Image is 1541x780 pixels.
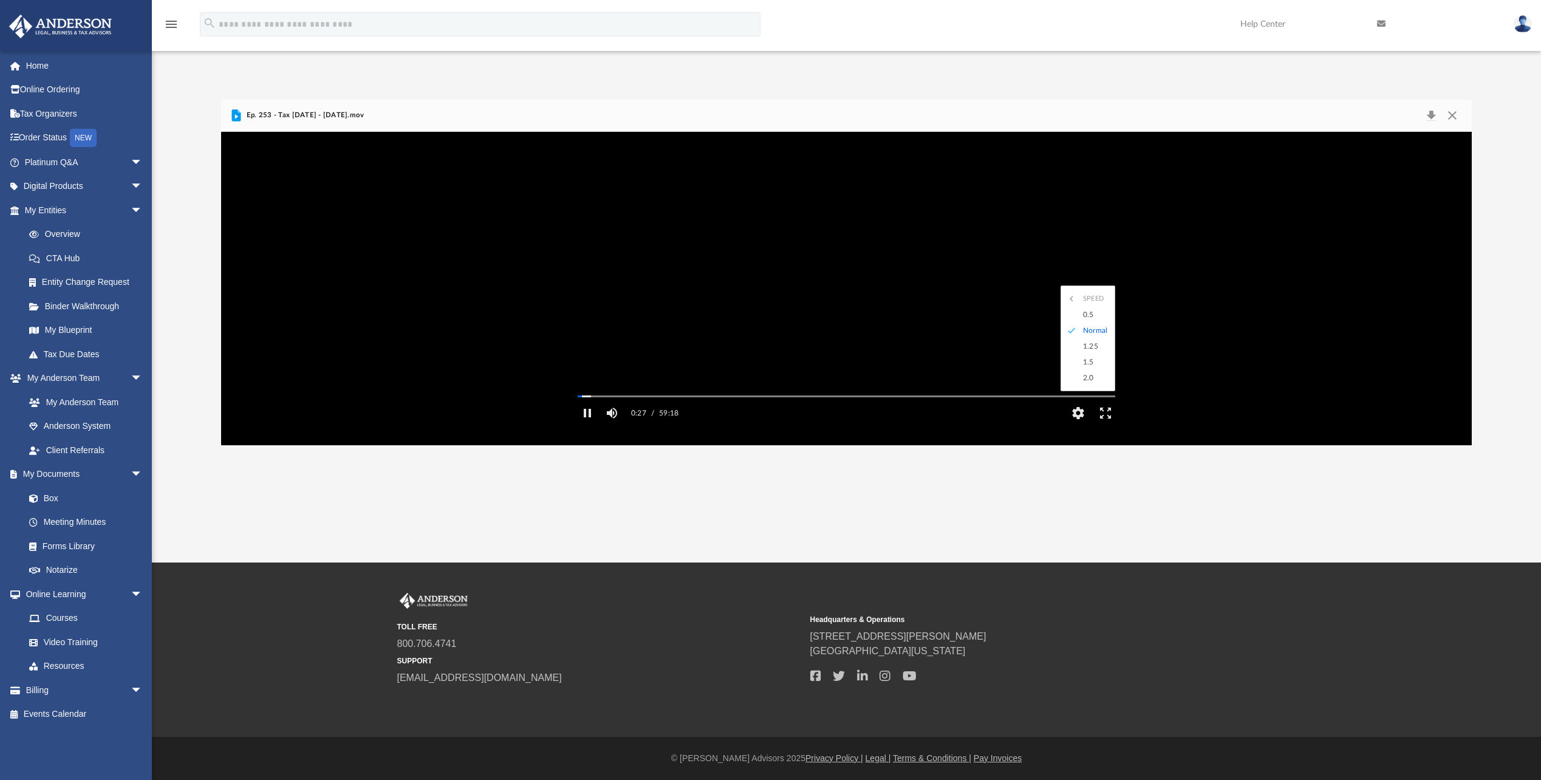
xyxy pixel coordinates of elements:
[17,294,161,318] a: Binder Walkthrough
[1420,107,1442,124] button: Download
[17,342,161,366] a: Tax Due Dates
[651,401,654,425] span: /
[9,702,161,727] a: Events Calendar
[9,150,161,174] a: Platinum Q&Aarrow_drop_down
[164,17,179,32] i: menu
[1077,291,1110,307] div: Speed
[810,646,966,656] a: [GEOGRAPHIC_DATA][US_STATE]
[1077,338,1110,354] div: 1.25
[893,753,971,763] a: Terms & Conditions |
[9,53,161,78] a: Home
[1077,354,1110,370] div: 1.5
[9,78,161,102] a: Online Ordering
[17,654,155,679] a: Resources
[568,391,1125,401] div: Media Slider
[131,582,155,607] span: arrow_drop_down
[17,630,149,654] a: Video Training
[244,110,364,121] span: Ep. 253 - Tax [DATE] - [DATE].mov
[17,606,155,631] a: Courses
[131,198,155,223] span: arrow_drop_down
[397,621,802,632] small: TOLL FREE
[1092,401,1119,425] button: Enter fullscreen
[805,753,863,763] a: Privacy Policy |
[17,390,149,414] a: My Anderson Team
[70,129,97,147] div: NEW
[974,753,1022,763] a: Pay Invoices
[631,401,646,425] label: 0:27
[131,366,155,391] span: arrow_drop_down
[17,510,155,535] a: Meeting Minutes
[9,366,155,391] a: My Anderson Teamarrow_drop_down
[397,655,802,666] small: SUPPORT
[574,401,601,425] button: Pause
[17,534,149,558] a: Forms Library
[866,753,891,763] a: Legal |
[9,101,161,126] a: Tax Organizers
[1514,15,1532,33] img: User Pic
[1441,107,1463,124] button: Close
[17,558,155,583] a: Notarize
[131,150,155,175] span: arrow_drop_down
[164,23,179,32] a: menu
[17,246,161,270] a: CTA Hub
[203,16,216,30] i: search
[9,462,155,487] a: My Documentsarrow_drop_down
[131,174,155,199] span: arrow_drop_down
[17,486,149,510] a: Box
[221,132,1471,445] div: File preview
[9,126,161,151] a: Order StatusNEW
[601,401,623,425] button: Mute
[221,100,1471,445] div: Preview
[397,593,470,609] img: Anderson Advisors Platinum Portal
[397,638,457,649] a: 800.706.4741
[810,631,986,641] a: [STREET_ADDRESS][PERSON_NAME]
[9,678,161,702] a: Billingarrow_drop_down
[9,174,161,199] a: Digital Productsarrow_drop_down
[131,678,155,703] span: arrow_drop_down
[659,401,678,425] label: 59:18
[9,582,155,606] a: Online Learningarrow_drop_down
[17,270,161,295] a: Entity Change Request
[17,438,155,462] a: Client Referrals
[1077,323,1110,338] div: Normal
[9,198,161,222] a: My Entitiesarrow_drop_down
[17,222,161,247] a: Overview
[152,752,1541,765] div: © [PERSON_NAME] Advisors 2025
[5,15,115,38] img: Anderson Advisors Platinum Portal
[17,318,155,343] a: My Blueprint
[1077,370,1110,386] div: 2.0
[810,614,1215,625] small: Headquarters & Operations
[17,414,155,439] a: Anderson System
[397,672,562,683] a: [EMAIL_ADDRESS][DOMAIN_NAME]
[1064,401,1092,425] button: Settings
[131,462,155,487] span: arrow_drop_down
[1077,307,1110,323] div: 0.5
